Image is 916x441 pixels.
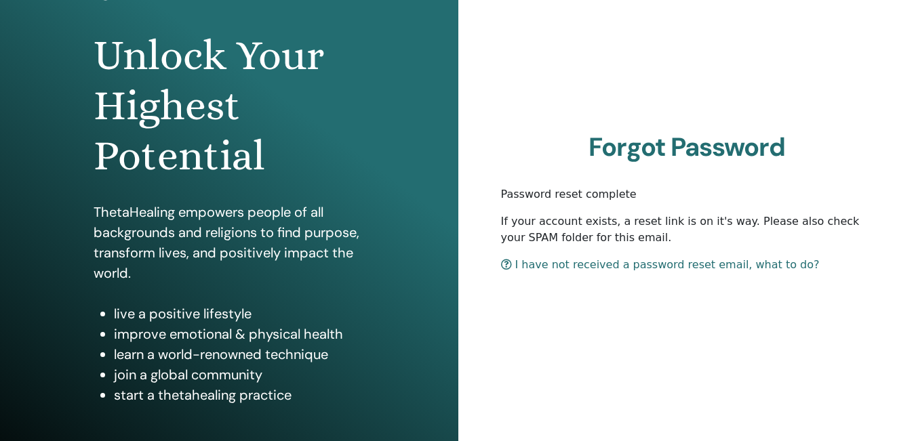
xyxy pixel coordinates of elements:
[501,258,820,271] a: I have not received a password reset email, what to do?
[114,364,365,385] li: join a global community
[94,202,365,283] p: ThetaHealing empowers people of all backgrounds and religions to find purpose, transform lives, a...
[114,385,365,405] li: start a thetahealing practice
[94,30,365,182] h1: Unlock Your Highest Potential
[501,213,874,246] p: If your account exists, a reset link is on it's way. Please also check your SPAM folder for this ...
[114,324,365,344] li: improve emotional & physical health
[114,303,365,324] li: live a positive lifestyle
[501,132,874,163] h2: Forgot Password
[501,186,874,203] p: Password reset complete
[114,344,365,364] li: learn a world-renowned technique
